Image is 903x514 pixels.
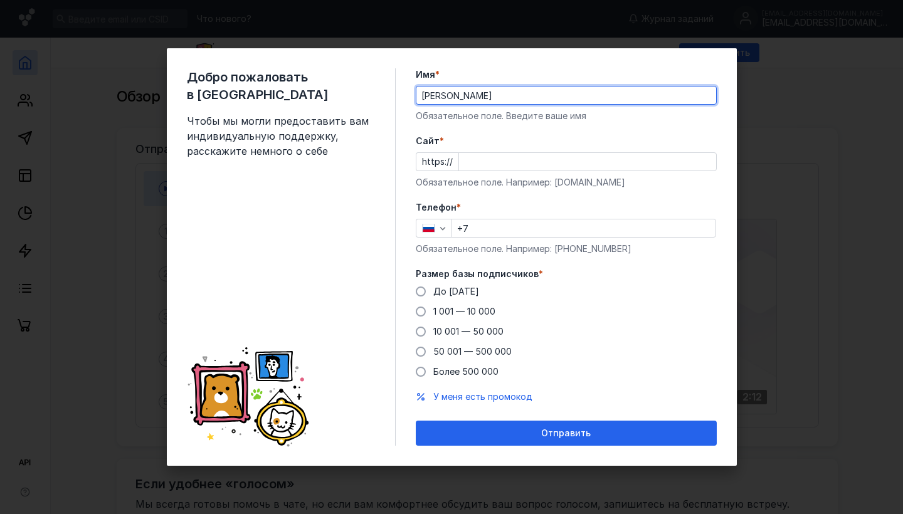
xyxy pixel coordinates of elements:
[416,176,717,189] div: Обязательное поле. Например: [DOMAIN_NAME]
[416,421,717,446] button: Отправить
[187,68,375,103] span: Добро пожаловать в [GEOGRAPHIC_DATA]
[433,286,479,296] span: До [DATE]
[416,135,440,147] span: Cайт
[416,201,457,214] span: Телефон
[416,110,717,122] div: Обязательное поле. Введите ваше имя
[416,243,717,255] div: Обязательное поле. Например: [PHONE_NUMBER]
[187,113,375,159] span: Чтобы мы могли предоставить вам индивидуальную поддержку, расскажите немного о себе
[416,68,435,81] span: Имя
[541,428,591,439] span: Отправить
[433,346,512,357] span: 50 001 — 500 000
[433,306,495,317] span: 1 001 — 10 000
[433,366,499,377] span: Более 500 000
[416,268,539,280] span: Размер базы подписчиков
[433,326,504,337] span: 10 001 — 50 000
[433,391,532,403] button: У меня есть промокод
[433,391,532,402] span: У меня есть промокод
